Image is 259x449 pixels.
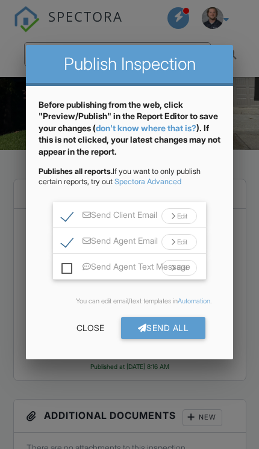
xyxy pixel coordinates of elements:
div: You can edit email/text templates in . [47,297,212,305]
div: Edit [161,260,197,276]
label: Send Agent Text Message [61,262,190,277]
div: Edit [161,208,197,224]
span: If you want to only publish certain reports, try out [39,167,201,187]
div: Before publishing from the web, click "Preview/Publish" in the Report Editor to save your changes... [39,99,220,166]
div: Edit [161,234,197,250]
h2: Publish Inspection [34,54,225,75]
label: Send Agent Email [61,236,158,251]
a: Automation [178,297,210,305]
a: don't know where that is? [96,123,196,133]
label: Send Client Email [61,210,157,225]
div: Send All [121,317,206,339]
strong: Publishes all reports. [39,167,113,176]
a: Spectora Advanced [114,177,181,186]
div: Close [60,317,121,339]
